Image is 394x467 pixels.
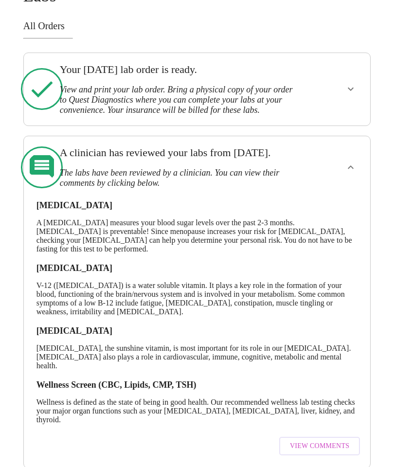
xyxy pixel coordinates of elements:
p: V-12 ([MEDICAL_DATA]) is a water soluble vitamin. It plays a key role in the formation of your bl... [36,281,358,316]
p: Wellness is defined as the state of being in good health. Our recommended wellness lab testing ch... [36,398,358,424]
p: [MEDICAL_DATA], the sunshine vitamin, is most important for its role in our [MEDICAL_DATA]. [MEDI... [36,344,358,370]
h3: The labs have been reviewed by a clinician. You can view their comments by clicking below. [60,168,298,188]
h3: View and print your lab order. Bring a physical copy of your order to Quest Diagnostics where you... [60,85,298,115]
h3: [MEDICAL_DATA] [36,263,358,273]
h3: [MEDICAL_DATA] [36,326,358,336]
h3: All Orders [23,20,371,32]
button: View Comments [279,437,360,456]
h3: Your [DATE] lab order is ready. [60,63,298,76]
p: A [MEDICAL_DATA] measures your blood sugar levels over the past 2-3 months. [MEDICAL_DATA] is pre... [36,218,358,253]
button: show more [339,156,362,179]
a: View Comments [277,432,362,461]
h3: [MEDICAL_DATA] [36,200,358,211]
h3: Wellness Screen (CBC, Lipids, CMP, TSH) [36,380,358,390]
button: show more [339,77,362,101]
span: View Comments [290,440,349,452]
h3: A clinician has reviewed your labs from [DATE]. [60,146,298,159]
